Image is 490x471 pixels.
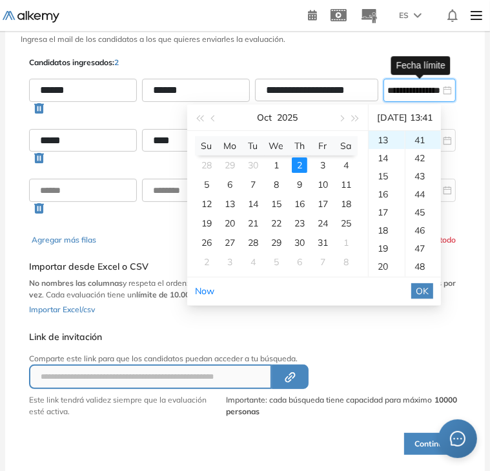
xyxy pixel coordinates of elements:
div: 10 [315,177,331,192]
div: 13 [222,196,238,212]
div: 2 [292,157,307,173]
div: 13 [369,131,405,149]
span: Importar Excel/csv [29,305,95,314]
th: Su [195,136,218,155]
div: 22 [269,215,284,231]
img: Menu [465,3,487,28]
div: 4 [245,254,261,270]
div: 19 [369,239,405,257]
td: 2025-10-18 [334,194,358,214]
td: 2025-10-14 [241,194,265,214]
div: 45 [405,203,441,221]
th: Sa [334,136,358,155]
div: 20 [222,215,238,231]
td: 2025-11-04 [241,252,265,272]
div: 11 [338,177,354,192]
th: Th [288,136,311,155]
button: 2025 [278,105,298,130]
div: 16 [292,196,307,212]
td: 2025-10-07 [241,175,265,194]
b: límite de 10.000 invitaciones [136,290,240,299]
div: 5 [199,177,214,192]
td: 2025-10-09 [288,175,311,194]
div: 21 [245,215,261,231]
div: 17 [315,196,331,212]
button: Importar Excel/csv [29,301,95,316]
p: y respeta el orden: . Podrás importar archivos de . Cada evaluación tiene un . [29,277,461,301]
div: 2 [199,254,214,270]
td: 2025-10-12 [195,194,218,214]
td: 2025-10-06 [218,175,241,194]
td: 2025-10-03 [311,155,334,175]
h3: Ingresa el mail de los candidatos a los que quieres enviarles la evaluación. [21,35,469,44]
div: 7 [245,177,261,192]
span: OK [416,284,429,298]
div: 6 [222,177,238,192]
td: 2025-10-31 [311,233,334,252]
div: 29 [269,235,284,250]
td: 2025-10-13 [218,194,241,214]
td: 2025-10-24 [311,214,334,233]
div: 12 [199,196,214,212]
div: 29 [222,157,238,173]
td: 2025-10-21 [241,214,265,233]
td: 2025-10-26 [195,233,218,252]
div: 21 [369,276,405,294]
button: Oct [258,105,272,130]
span: Importante: cada búsqueda tiene capacidad para máximo [226,394,461,417]
td: 2025-10-27 [218,233,241,252]
td: 2025-10-17 [311,194,334,214]
div: 44 [405,185,441,203]
b: No nombres las columnas [29,278,123,288]
div: [DATE] 13:41 [374,105,436,130]
img: arrow [414,13,422,18]
div: 18 [338,196,354,212]
th: Fr [311,136,334,155]
div: 20 [369,257,405,276]
h5: Link de invitación [29,332,461,343]
td: 2025-11-02 [195,252,218,272]
div: 15 [369,167,405,185]
div: 23 [292,215,307,231]
td: 2025-11-07 [311,252,334,272]
div: 6 [292,254,307,270]
td: 2025-10-20 [218,214,241,233]
td: 2025-10-10 [311,175,334,194]
td: 2025-09-29 [218,155,241,175]
p: Comparte este link para que los candidatos puedan acceder a tu búsqueda. [29,353,461,365]
div: 28 [245,235,261,250]
td: 2025-11-06 [288,252,311,272]
td: 2025-10-25 [334,214,358,233]
span: message [450,431,465,446]
div: 8 [338,254,354,270]
div: 16 [369,185,405,203]
td: 2025-10-30 [288,233,311,252]
td: 2025-10-05 [195,175,218,194]
td: 2025-10-08 [265,175,288,194]
button: Continuar [404,433,461,455]
button: Agregar más filas [32,234,96,246]
a: Now [195,285,214,297]
td: 2025-10-11 [334,175,358,194]
td: 2025-10-29 [265,233,288,252]
td: 2025-11-01 [334,233,358,252]
td: 2025-09-30 [241,155,265,175]
div: 27 [222,235,238,250]
span: ES [399,10,409,21]
div: 28 [199,157,214,173]
div: 7 [315,254,331,270]
td: 2025-10-28 [241,233,265,252]
p: Candidatos ingresados: [29,57,119,68]
div: 15 [269,196,284,212]
div: 18 [369,221,405,239]
div: 31 [315,235,331,250]
div: 48 [405,257,441,276]
span: 2 [114,57,119,67]
td: 2025-11-05 [265,252,288,272]
div: 24 [315,215,331,231]
div: 9 [292,177,307,192]
div: 42 [405,149,441,167]
td: 2025-10-23 [288,214,311,233]
div: 14 [369,149,405,167]
th: Mo [218,136,241,155]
